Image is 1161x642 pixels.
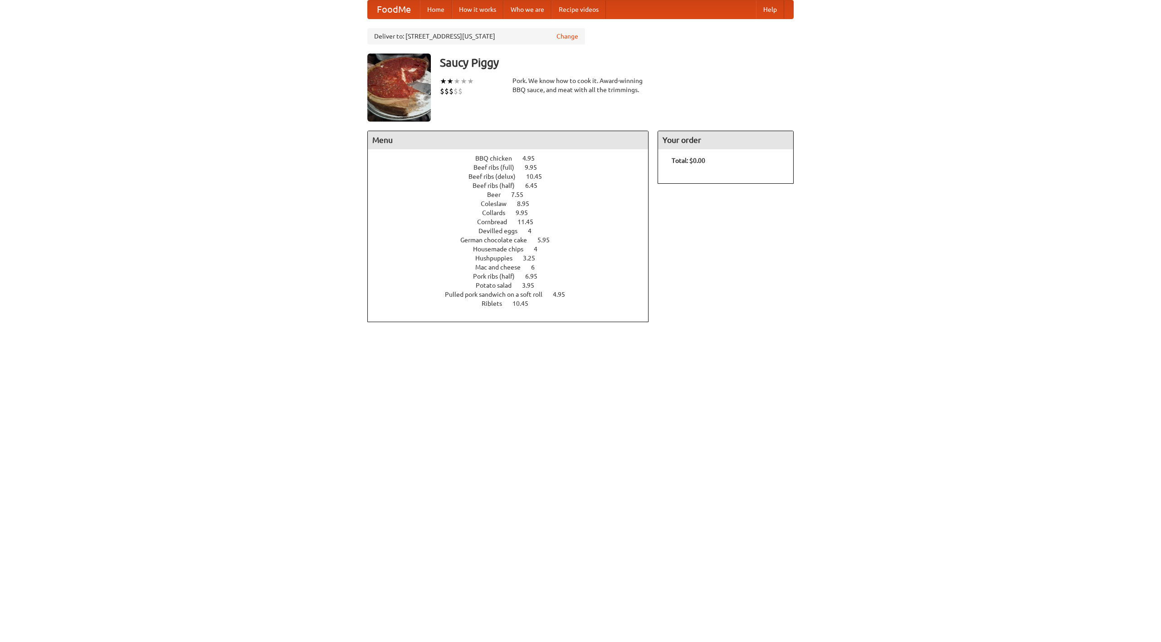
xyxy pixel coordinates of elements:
span: 4 [534,245,546,253]
span: Coleslaw [481,200,516,207]
a: Beef ribs (half) 6.45 [473,182,554,189]
a: Who we are [503,0,551,19]
span: 4.95 [553,291,574,298]
a: Pork ribs (half) 6.95 [473,273,554,280]
li: $ [458,86,463,96]
h4: Your order [658,131,793,149]
a: Beef ribs (full) 9.95 [473,164,554,171]
span: Collards [482,209,514,216]
span: Beer [487,191,510,198]
a: Riblets 10.45 [482,300,545,307]
span: Potato salad [476,282,521,289]
li: $ [449,86,454,96]
li: ★ [460,76,467,86]
span: Beef ribs (full) [473,164,523,171]
h3: Saucy Piggy [440,54,794,72]
a: BBQ chicken 4.95 [475,155,551,162]
span: 9.95 [516,209,537,216]
a: Collards 9.95 [482,209,545,216]
span: 3.25 [523,255,544,262]
a: Home [420,0,452,19]
span: 6.45 [525,182,546,189]
a: Cornbread 11.45 [477,218,550,225]
a: FoodMe [368,0,420,19]
span: Cornbread [477,218,516,225]
span: 3.95 [522,282,543,289]
h4: Menu [368,131,648,149]
li: ★ [467,76,474,86]
span: 4.95 [522,155,544,162]
a: Help [756,0,784,19]
span: Riblets [482,300,511,307]
span: 9.95 [525,164,546,171]
span: 6.95 [525,273,546,280]
span: Pulled pork sandwich on a soft roll [445,291,551,298]
img: angular.jpg [367,54,431,122]
span: Devilled eggs [478,227,527,235]
span: Housemade chips [473,245,532,253]
div: Deliver to: [STREET_ADDRESS][US_STATE] [367,28,585,44]
div: Pork. We know how to cook it. Award-winning BBQ sauce, and meat with all the trimmings. [512,76,649,94]
a: Devilled eggs 4 [478,227,548,235]
b: Total: $0.00 [672,157,705,164]
a: Pulled pork sandwich on a soft roll 4.95 [445,291,582,298]
span: 11.45 [517,218,542,225]
li: ★ [454,76,460,86]
span: 10.45 [526,173,551,180]
li: $ [444,86,449,96]
a: Change [556,32,578,41]
span: 4 [528,227,541,235]
span: BBQ chicken [475,155,521,162]
li: ★ [440,76,447,86]
a: How it works [452,0,503,19]
span: Pork ribs (half) [473,273,524,280]
span: 7.55 [511,191,532,198]
span: German chocolate cake [460,236,536,244]
a: German chocolate cake 5.95 [460,236,566,244]
li: $ [440,86,444,96]
span: Mac and cheese [475,264,530,271]
a: Coleslaw 8.95 [481,200,546,207]
span: 10.45 [512,300,537,307]
span: 5.95 [537,236,559,244]
a: Beer 7.55 [487,191,540,198]
a: Recipe videos [551,0,606,19]
a: Hushpuppies 3.25 [475,255,552,262]
a: Mac and cheese 6 [475,264,551,271]
a: Beef ribs (delux) 10.45 [468,173,559,180]
li: $ [454,86,458,96]
span: 6 [531,264,544,271]
span: Beef ribs (delux) [468,173,525,180]
li: ★ [447,76,454,86]
span: Hushpuppies [475,255,522,262]
span: 8.95 [517,200,538,207]
span: Beef ribs (half) [473,182,524,189]
a: Potato salad 3.95 [476,282,551,289]
a: Housemade chips 4 [473,245,554,253]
